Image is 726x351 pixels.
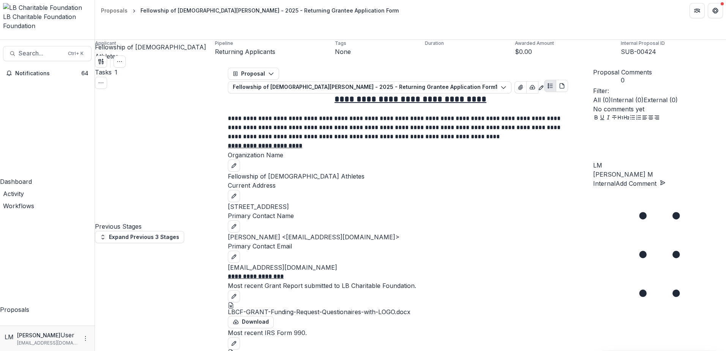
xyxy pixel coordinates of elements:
span: Search... [19,50,63,57]
button: Bullet List [630,114,636,120]
p: Internal Proposal ID [621,40,665,47]
span: LBCF-GRANT-Funding-Request-Questionaires-with-LOGO.docx [228,308,593,316]
button: Heading 1 [617,114,623,120]
p: [EMAIL_ADDRESS][DOMAIN_NAME] [17,340,78,346]
button: Proposal Comments [593,68,652,84]
h4: Previous Stages [95,222,228,231]
p: [PERSON_NAME] < > [228,232,593,242]
span: External ( 0 ) [644,96,678,104]
img: LB Charitable Foundation [3,3,92,12]
p: Tags [335,40,346,47]
span: Activity [3,190,24,198]
button: PDF view [556,80,568,92]
p: Applicant [95,40,116,47]
span: 64 [81,70,88,76]
a: Proposals [98,5,131,16]
button: Bold [593,114,599,120]
button: edit [228,220,240,232]
p: Most recent Grant Report submitted to LB Charitable Foundation. [228,281,593,290]
button: edit [228,160,240,172]
button: Toggle View Cancelled Tasks [95,77,107,89]
div: Loida Mendoza [5,332,14,342]
button: edit [228,337,240,349]
button: download-form-response [228,316,274,328]
div: Ctrl + K [66,49,85,58]
nav: breadcrumb [98,5,402,16]
span: 0 [593,77,652,84]
button: Align Center [648,114,654,120]
p: Duration [425,40,444,47]
button: Partners [690,3,705,18]
p: Current Address [228,181,593,190]
p: User [60,330,74,340]
p: No comments yet [593,104,726,114]
p: $0.00 [515,47,532,56]
p: Most recent IRS Form 990. [228,328,593,337]
div: Loida Mendoza [593,161,726,170]
span: Fellowship of [DEMOGRAPHIC_DATA] Athletes [95,43,206,60]
span: Internal ( 0 ) [611,96,644,104]
a: Fellowship of [DEMOGRAPHIC_DATA] Athletes [95,43,209,61]
button: Heading 2 [623,114,630,120]
button: Internal [593,179,616,188]
button: Strike [611,114,617,120]
button: Edit as form [538,81,544,93]
button: Search... [3,46,92,61]
p: Organization Name [228,150,593,160]
a: [EMAIL_ADDRESS][DOMAIN_NAME] [286,233,395,241]
p: Primary Contact Email [228,242,593,251]
button: Align Left [642,114,648,120]
a: [EMAIL_ADDRESS][DOMAIN_NAME] [228,264,337,271]
p: Primary Contact Name [228,211,593,220]
button: Get Help [708,3,723,18]
p: Filter: [593,86,726,95]
p: Returning Applicants [215,47,275,56]
span: All ( 0 ) [593,96,611,104]
p: [PERSON_NAME] M [593,170,726,179]
button: Proposal [228,68,279,80]
p: [PERSON_NAME] [17,331,60,339]
div: LBCF-GRANT-Funding-Request-Questionaires-with-LOGO.docxdownload-form-response [228,302,593,328]
button: edit [228,251,240,263]
h3: Tasks [95,68,112,77]
button: Italicize [605,114,611,120]
button: Notifications64 [3,67,92,79]
p: Pipeline [215,40,233,47]
div: Fellowship of [DEMOGRAPHIC_DATA][PERSON_NAME] - 2025 - Returning Grantee Application Form [140,6,399,14]
button: Expand Previous 3 Stages [95,231,184,243]
button: Ordered List [636,114,642,120]
p: SUB-00424 [621,47,656,56]
span: Workflows [3,202,34,210]
button: edit [228,290,240,302]
span: 1 [115,68,117,76]
button: Underline [599,114,605,120]
div: Proposals [101,6,128,14]
button: Fellowship of [DEMOGRAPHIC_DATA][PERSON_NAME] - 2025 - Returning Grantee Application Form1 [228,81,511,93]
span: Foundation [3,22,35,30]
button: Plaintext view [544,80,556,92]
button: More [81,334,90,343]
p: Fellowship of [DEMOGRAPHIC_DATA] Athletes [228,172,593,181]
p: Awarded Amount [515,40,554,47]
p: [STREET_ADDRESS] [228,202,593,211]
button: View Attached Files [515,81,527,93]
p: None [335,47,351,56]
button: edit [228,190,240,202]
span: Notifications [15,70,81,77]
button: Add Comment [616,179,666,188]
div: LB Charitable Foundation [3,12,92,21]
button: Align Right [654,114,660,120]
